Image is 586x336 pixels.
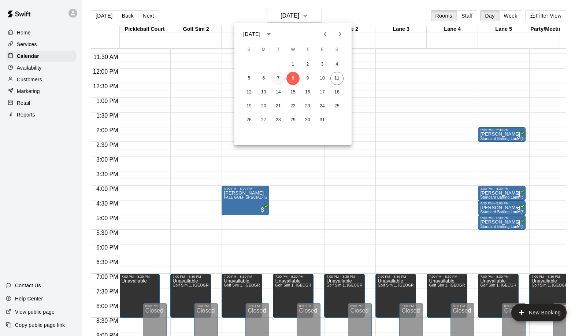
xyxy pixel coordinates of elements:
[286,58,300,71] button: 1
[272,114,285,127] button: 28
[330,58,344,71] button: 4
[242,72,256,85] button: 5
[243,30,260,38] div: [DATE]
[257,43,270,57] span: Monday
[316,114,329,127] button: 31
[301,72,314,85] button: 9
[257,100,270,113] button: 20
[318,27,333,41] button: Previous month
[301,58,314,71] button: 2
[286,86,300,99] button: 15
[316,86,329,99] button: 17
[316,43,329,57] span: Friday
[333,27,347,41] button: Next month
[263,28,275,40] button: calendar view is open, switch to year view
[330,43,344,57] span: Saturday
[301,114,314,127] button: 30
[316,72,329,85] button: 10
[301,86,314,99] button: 16
[242,86,256,99] button: 12
[286,100,300,113] button: 22
[330,86,344,99] button: 18
[316,100,329,113] button: 24
[272,86,285,99] button: 14
[257,72,270,85] button: 6
[272,43,285,57] span: Tuesday
[286,114,300,127] button: 29
[242,43,256,57] span: Sunday
[286,43,300,57] span: Wednesday
[301,43,314,57] span: Thursday
[257,86,270,99] button: 13
[316,58,329,71] button: 3
[242,114,256,127] button: 26
[330,72,344,85] button: 11
[242,100,256,113] button: 19
[301,100,314,113] button: 23
[330,100,344,113] button: 25
[257,114,270,127] button: 27
[272,72,285,85] button: 7
[286,72,300,85] button: 8
[272,100,285,113] button: 21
